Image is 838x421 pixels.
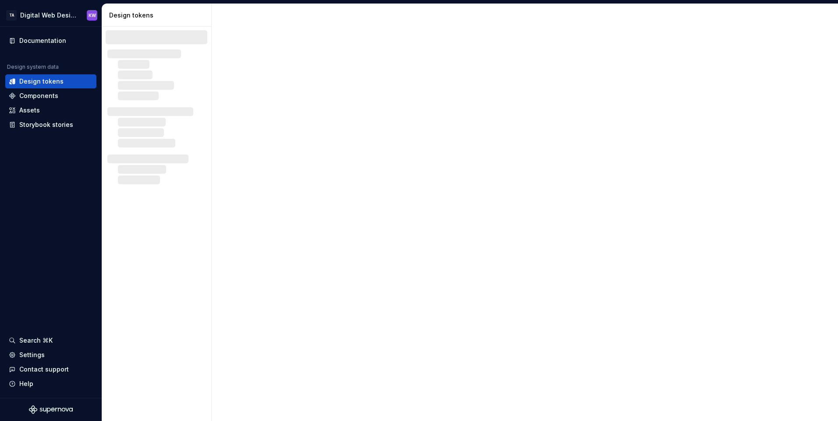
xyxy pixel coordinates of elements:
[19,120,73,129] div: Storybook stories
[19,106,40,115] div: Assets
[5,118,96,132] a: Storybook stories
[5,103,96,117] a: Assets
[29,405,73,414] svg: Supernova Logo
[5,377,96,391] button: Help
[19,379,33,388] div: Help
[19,336,53,345] div: Search ⌘K
[5,89,96,103] a: Components
[109,11,208,20] div: Design tokens
[5,74,96,88] a: Design tokens
[5,34,96,48] a: Documentation
[5,362,96,376] button: Contact support
[20,11,76,20] div: Digital Web Design
[6,10,17,21] div: TA
[19,351,45,359] div: Settings
[19,365,69,374] div: Contact support
[19,77,64,86] div: Design tokens
[7,63,59,70] div: Design system data
[19,91,58,100] div: Components
[5,348,96,362] a: Settings
[89,12,96,19] div: KW
[5,333,96,347] button: Search ⌘K
[19,36,66,45] div: Documentation
[2,6,100,25] button: TADigital Web DesignKW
